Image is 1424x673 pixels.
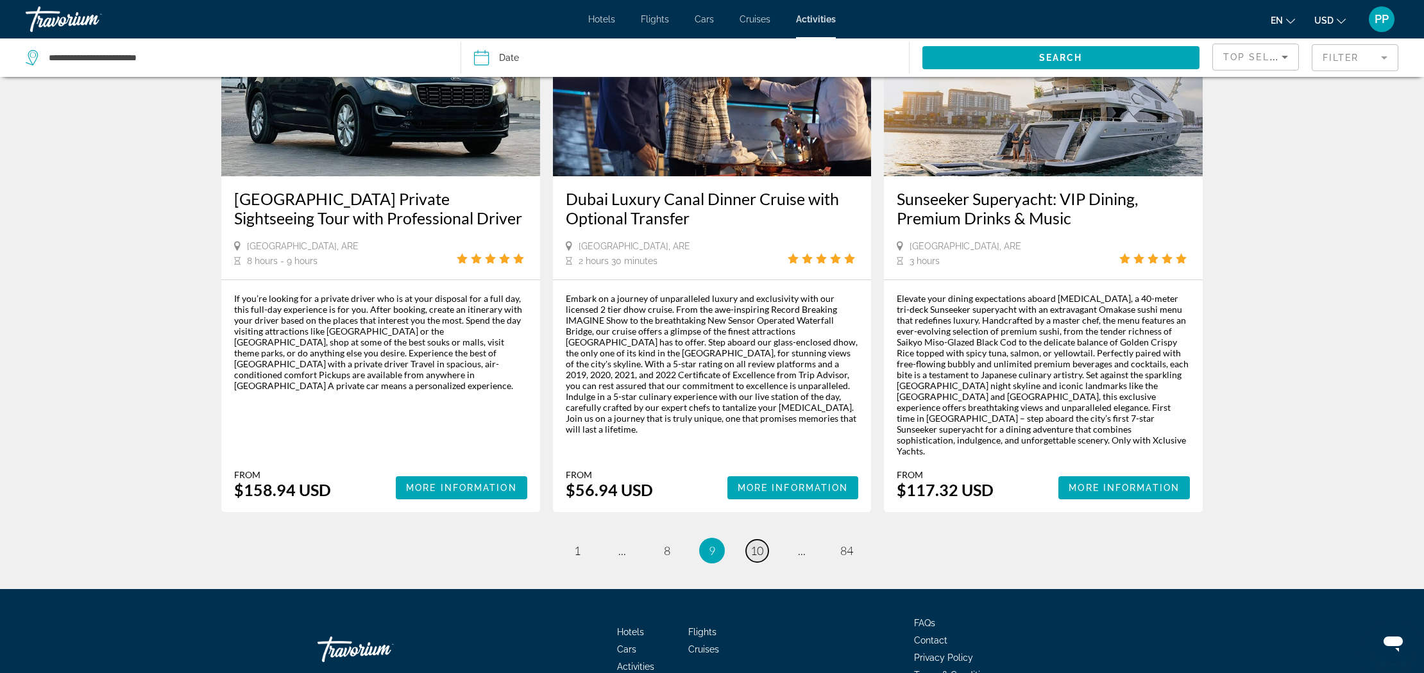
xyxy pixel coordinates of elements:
button: Change language [1271,11,1295,29]
span: 1 [574,544,581,558]
div: From [566,469,653,480]
a: FAQs [914,618,935,628]
span: 9 [709,544,715,558]
button: Change currency [1314,11,1346,29]
div: $117.32 USD [897,480,994,499]
a: Cars [617,644,636,654]
span: [GEOGRAPHIC_DATA], ARE [910,241,1021,251]
a: Activities [796,14,836,24]
button: User Menu [1365,6,1398,33]
a: [GEOGRAPHIC_DATA] Private Sightseeing Tour with Professional Driver [234,189,527,228]
span: Top Sellers [1223,52,1296,62]
span: More Information [406,483,517,493]
div: If you’re looking for a private driver who is at your disposal for a full day, this full-day expe... [234,293,527,391]
a: Hotels [617,627,644,637]
span: PP [1375,13,1389,26]
button: Filter [1312,44,1398,72]
button: Search [922,46,1200,69]
a: Dubai Luxury Canal Dinner Cruise with Optional Transfer [566,189,859,228]
span: 3 hours [910,256,940,266]
div: From [897,469,994,480]
a: Sunseeker Superyacht: VIP Dining, Premium Drinks & Music [897,189,1190,228]
a: Cruises [740,14,770,24]
span: ... [798,544,806,558]
button: More Information [1058,476,1190,499]
span: 8 hours - 9 hours [247,256,318,266]
span: [GEOGRAPHIC_DATA], ARE [579,241,690,251]
a: Contact [914,635,947,645]
span: More Information [738,483,849,493]
a: Cruises [688,644,719,654]
span: 10 [750,544,763,558]
div: Elevate your dining expectations aboard [MEDICAL_DATA], a 40-meter tri-deck Sunseeker superyacht ... [897,293,1190,456]
div: $158.94 USD [234,480,331,499]
a: Flights [641,14,669,24]
a: Flights [688,627,716,637]
div: From [234,469,331,480]
span: 84 [840,544,853,558]
div: Embark on a journey of unparalleled luxury and exclusivity with our licensed 2 tier dhow cruise. ... [566,293,859,435]
mat-select: Sort by [1223,49,1288,65]
span: USD [1314,15,1334,26]
a: Travorium [318,630,446,669]
a: Activities [617,661,654,672]
span: en [1271,15,1283,26]
iframe: Button to launch messaging window [1373,622,1414,663]
span: ... [618,544,626,558]
span: 8 [664,544,670,558]
a: Hotels [588,14,615,24]
span: More Information [1069,483,1180,493]
span: 2 hours 30 minutes [579,256,657,266]
span: [GEOGRAPHIC_DATA], ARE [247,241,359,251]
div: $56.94 USD [566,480,653,499]
a: Cars [695,14,714,24]
a: Privacy Policy [914,652,973,663]
button: More Information [727,476,859,499]
nav: Pagination [221,538,1203,563]
span: Search [1039,53,1083,63]
button: Date [474,38,909,77]
a: Travorium [26,3,154,36]
button: More Information [396,476,527,499]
